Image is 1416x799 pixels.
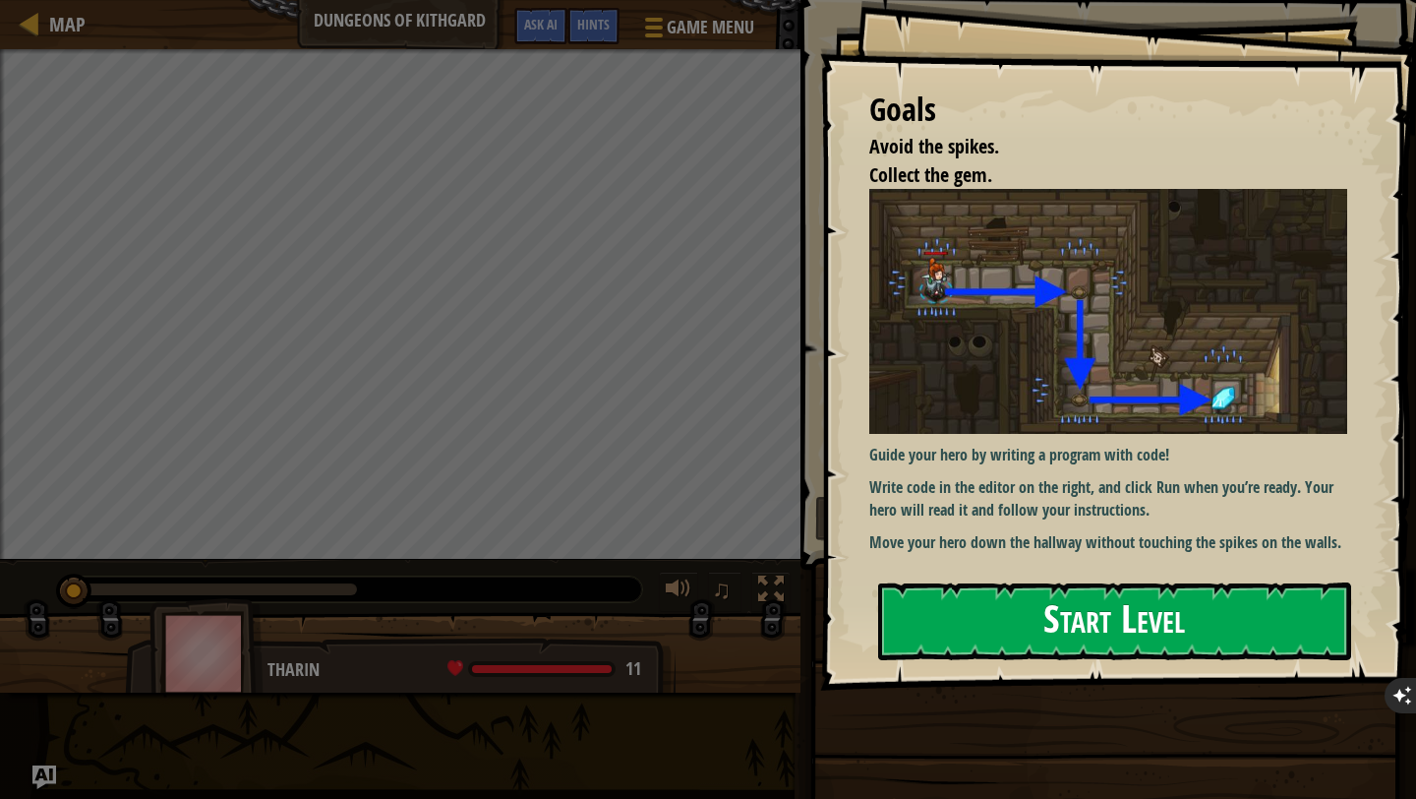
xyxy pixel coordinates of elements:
[878,583,1351,660] button: Start Level
[514,8,567,44] button: Ask AI
[869,161,992,188] span: Collect the gem.
[629,8,766,54] button: Game Menu
[667,15,754,40] span: Game Menu
[869,88,1347,133] div: Goals
[447,660,641,678] div: health: 11 / 11
[524,15,558,33] span: Ask AI
[625,656,641,681] span: 11
[32,766,56,789] button: Ask AI
[267,657,656,683] div: Tharin
[49,11,86,37] span: Map
[869,444,1347,466] p: Guide your hero by writing a program with code!
[577,15,610,33] span: Hints
[712,575,732,604] span: ♫
[708,572,741,612] button: ♫
[149,598,264,707] img: thang_avatar_frame.png
[869,476,1347,522] p: Write code in the editor on the right, and click Run when you’re ready. Your hero will read it an...
[869,531,1347,554] p: Move your hero down the hallway without touching the spikes on the walls.
[659,572,698,612] button: Adjust volume
[751,572,791,612] button: Toggle fullscreen
[815,496,1389,541] button: Run
[845,133,1342,161] li: Avoid the spikes.
[869,133,999,159] span: Avoid the spikes.
[845,161,1342,190] li: Collect the gem.
[869,189,1347,434] img: Dungeons of kithgard
[39,11,86,37] a: Map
